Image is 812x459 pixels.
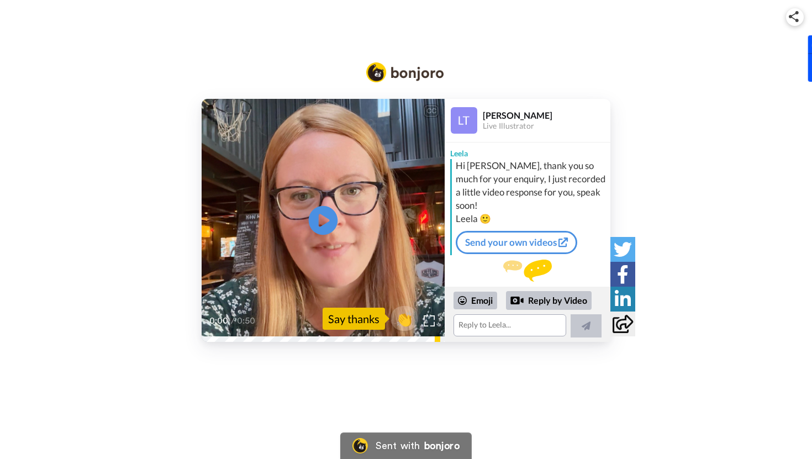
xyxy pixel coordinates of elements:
[456,159,608,225] div: Hi [PERSON_NAME], thank you so much for your enquiry, I just recorded a little video response for...
[424,315,435,326] img: Full screen
[483,110,610,120] div: [PERSON_NAME]
[456,231,577,254] a: Send your own videos
[391,306,418,331] button: 👏
[483,122,610,131] div: Live Illustrator
[445,143,610,159] div: Leela
[366,62,444,82] img: Bonjoro Logo
[391,310,418,328] span: 👏
[231,314,235,328] span: /
[454,292,497,309] div: Emoji
[323,308,385,330] div: Say thanks
[503,260,552,282] img: message.svg
[451,107,477,134] img: Profile Image
[209,314,229,328] span: 0:00
[424,105,438,117] div: CC
[445,260,610,300] div: Send Leela a reply.
[789,11,799,22] img: ic_share.svg
[506,291,592,310] div: Reply by Video
[237,314,256,328] span: 0:50
[510,294,524,307] div: Reply by Video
